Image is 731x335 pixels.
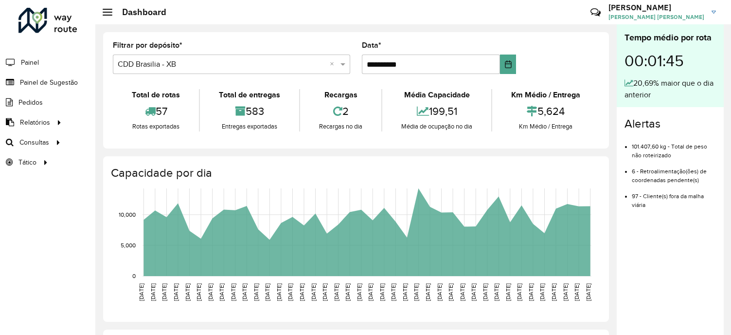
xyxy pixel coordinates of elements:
[495,101,597,122] div: 5,624
[385,101,489,122] div: 199,51
[493,283,499,301] text: [DATE]
[196,283,202,301] text: [DATE]
[516,283,522,301] text: [DATE]
[207,283,214,301] text: [DATE]
[379,283,385,301] text: [DATE]
[562,283,569,301] text: [DATE]
[253,283,259,301] text: [DATE]
[551,283,557,301] text: [DATE]
[303,122,379,131] div: Recargas no dia
[413,283,419,301] text: [DATE]
[184,283,191,301] text: [DATE]
[321,283,328,301] text: [DATE]
[115,89,196,101] div: Total de rotas
[21,57,39,68] span: Painel
[287,283,293,301] text: [DATE]
[344,283,351,301] text: [DATE]
[632,185,716,209] li: 97 - Cliente(s) fora da malha viária
[121,242,136,248] text: 5,000
[264,283,270,301] text: [DATE]
[362,39,381,51] label: Data
[20,117,50,128] span: Relatórios
[482,283,488,301] text: [DATE]
[585,283,591,301] text: [DATE]
[528,283,534,301] text: [DATE]
[310,283,317,301] text: [DATE]
[402,283,408,301] text: [DATE]
[585,2,606,23] a: Contato Rápido
[299,283,305,301] text: [DATE]
[385,89,489,101] div: Média Capacidade
[18,157,36,167] span: Tático
[276,283,282,301] text: [DATE]
[632,160,716,185] li: 6 - Retroalimentação(ões) de coordenadas pendente(s)
[459,283,465,301] text: [DATE]
[303,101,379,122] div: 2
[624,44,716,77] div: 00:01:45
[624,31,716,44] div: Tempo médio por rota
[161,283,167,301] text: [DATE]
[436,283,443,301] text: [DATE]
[624,117,716,131] h4: Alertas
[632,135,716,160] li: 101.407,60 kg - Total de peso não roteirizado
[115,101,196,122] div: 57
[495,89,597,101] div: Km Médio / Entrega
[303,89,379,101] div: Recargas
[505,283,511,301] text: [DATE]
[425,283,431,301] text: [DATE]
[150,283,156,301] text: [DATE]
[218,283,225,301] text: [DATE]
[18,97,43,108] span: Pedidos
[333,283,339,301] text: [DATE]
[330,58,338,70] span: Clear all
[573,283,580,301] text: [DATE]
[367,283,374,301] text: [DATE]
[500,55,516,74] button: Choose Date
[608,3,704,12] h3: [PERSON_NAME]
[390,283,396,301] text: [DATE]
[202,101,297,122] div: 583
[138,283,144,301] text: [DATE]
[111,166,599,180] h4: Capacidade por dia
[115,122,196,131] div: Rotas exportadas
[230,283,236,301] text: [DATE]
[173,283,179,301] text: [DATE]
[241,283,248,301] text: [DATE]
[447,283,454,301] text: [DATE]
[19,137,49,148] span: Consultas
[624,77,716,101] div: 20,69% maior que o dia anterior
[385,122,489,131] div: Média de ocupação no dia
[356,283,362,301] text: [DATE]
[112,7,166,18] h2: Dashboard
[202,89,297,101] div: Total de entregas
[20,77,78,88] span: Painel de Sugestão
[119,211,136,218] text: 10,000
[470,283,477,301] text: [DATE]
[202,122,297,131] div: Entregas exportadas
[132,273,136,279] text: 0
[608,13,704,21] span: [PERSON_NAME] [PERSON_NAME]
[113,39,182,51] label: Filtrar por depósito
[495,122,597,131] div: Km Médio / Entrega
[539,283,545,301] text: [DATE]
